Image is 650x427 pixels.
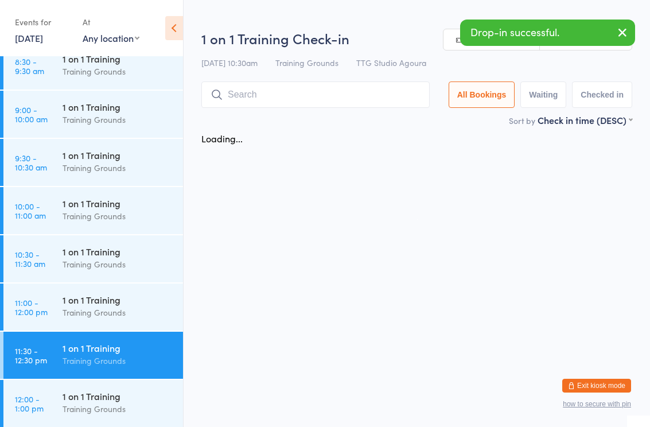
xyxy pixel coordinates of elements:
div: Any location [83,32,139,44]
div: 1 on 1 Training [63,293,173,306]
div: Training Grounds [63,354,173,367]
a: 10:00 -11:00 am1 on 1 TrainingTraining Grounds [3,187,183,234]
input: Search [201,81,430,108]
div: Training Grounds [63,209,173,223]
div: Events for [15,13,71,32]
a: 12:00 -1:00 pm1 on 1 TrainingTraining Grounds [3,380,183,427]
div: Training Grounds [63,306,173,319]
button: how to secure with pin [563,400,631,408]
button: Waiting [520,81,566,108]
a: 9:00 -10:00 am1 on 1 TrainingTraining Grounds [3,91,183,138]
div: 1 on 1 Training [63,52,173,65]
label: Sort by [509,115,535,126]
span: TTG Studio Agoura [356,57,426,68]
button: Checked in [572,81,632,108]
a: 11:30 -12:30 pm1 on 1 TrainingTraining Grounds [3,332,183,379]
div: 1 on 1 Training [63,197,173,209]
a: 9:30 -10:30 am1 on 1 TrainingTraining Grounds [3,139,183,186]
span: [DATE] 10:30am [201,57,258,68]
div: 1 on 1 Training [63,149,173,161]
button: Exit kiosk mode [562,379,631,393]
div: 1 on 1 Training [63,390,173,402]
span: Training Grounds [275,57,338,68]
time: 11:30 - 12:30 pm [15,346,47,364]
time: 8:30 - 9:30 am [15,57,44,75]
div: Training Grounds [63,258,173,271]
div: Check in time (DESC) [538,114,632,126]
div: Drop-in successful. [460,20,635,46]
a: 11:00 -12:00 pm1 on 1 TrainingTraining Grounds [3,284,183,331]
time: 11:00 - 12:00 pm [15,298,48,316]
button: All Bookings [449,81,515,108]
div: Training Grounds [63,65,173,78]
time: 10:00 - 11:00 am [15,201,46,220]
time: 12:00 - 1:00 pm [15,394,44,413]
div: 1 on 1 Training [63,341,173,354]
div: 1 on 1 Training [63,100,173,113]
div: Training Grounds [63,161,173,174]
div: 1 on 1 Training [63,245,173,258]
div: Loading... [201,132,243,145]
time: 9:00 - 10:00 am [15,105,48,123]
div: Training Grounds [63,402,173,416]
div: At [83,13,139,32]
time: 9:30 - 10:30 am [15,153,47,172]
div: Training Grounds [63,113,173,126]
a: 10:30 -11:30 am1 on 1 TrainingTraining Grounds [3,235,183,282]
h2: 1 on 1 Training Check-in [201,29,632,48]
a: 8:30 -9:30 am1 on 1 TrainingTraining Grounds [3,42,183,90]
time: 10:30 - 11:30 am [15,250,45,268]
a: [DATE] [15,32,43,44]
